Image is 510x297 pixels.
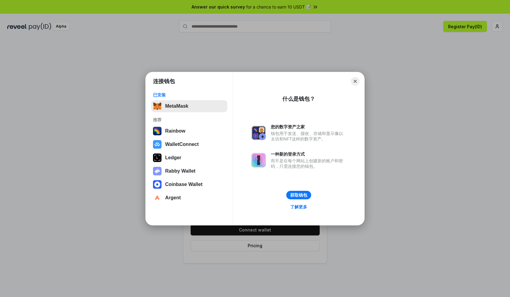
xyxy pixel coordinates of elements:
[151,152,227,164] button: Ledger
[153,92,226,98] div: 已安装
[151,100,227,112] button: MetaMask
[290,204,307,210] div: 了解更多
[151,178,227,191] button: Coinbase Wallet
[153,180,161,189] img: svg+xml,%3Csvg%20width%3D%2228%22%20height%3D%2228%22%20viewBox%3D%220%200%2028%2028%22%20fill%3D...
[153,127,161,135] img: svg+xml,%3Csvg%20width%3D%22120%22%20height%3D%22120%22%20viewBox%3D%220%200%20120%20120%22%20fil...
[165,128,185,134] div: Rainbow
[153,140,161,149] img: svg+xml,%3Csvg%20width%3D%2228%22%20height%3D%2228%22%20viewBox%3D%220%200%2028%2028%22%20fill%3D...
[153,117,226,123] div: 推荐
[153,154,161,162] img: svg+xml,%3Csvg%20xmlns%3D%22http%3A%2F%2Fwww.w3.org%2F2000%2Fsvg%22%20width%3D%2228%22%20height%3...
[287,203,311,211] a: 了解更多
[286,191,311,199] button: 获取钱包
[153,78,175,85] h1: 连接钱包
[151,125,227,137] button: Rainbow
[271,124,346,130] div: 您的数字资产之家
[251,153,266,167] img: svg+xml,%3Csvg%20xmlns%3D%22http%3A%2F%2Fwww.w3.org%2F2000%2Fsvg%22%20fill%3D%22none%22%20viewBox...
[351,77,359,86] button: Close
[165,142,199,147] div: WalletConnect
[251,126,266,140] img: svg+xml,%3Csvg%20xmlns%3D%22http%3A%2F%2Fwww.w3.org%2F2000%2Fsvg%22%20fill%3D%22none%22%20viewBox...
[165,168,195,174] div: Rabby Wallet
[151,165,227,177] button: Rabby Wallet
[271,158,346,169] div: 而不是在每个网站上创建新的账户和密码，只需连接您的钱包。
[153,167,161,175] img: svg+xml,%3Csvg%20xmlns%3D%22http%3A%2F%2Fwww.w3.org%2F2000%2Fsvg%22%20fill%3D%22none%22%20viewBox...
[271,151,346,157] div: 一种新的登录方式
[165,182,202,187] div: Coinbase Wallet
[153,194,161,202] img: svg+xml,%3Csvg%20width%3D%2228%22%20height%3D%2228%22%20viewBox%3D%220%200%2028%2028%22%20fill%3D...
[165,195,181,201] div: Argent
[165,103,188,109] div: MetaMask
[290,192,307,198] div: 获取钱包
[271,131,346,142] div: 钱包用于发送、接收、存储和显示像以太坊和NFT这样的数字资产。
[153,102,161,110] img: svg+xml,%3Csvg%20fill%3D%22none%22%20height%3D%2233%22%20viewBox%3D%220%200%2035%2033%22%20width%...
[282,95,315,103] div: 什么是钱包？
[151,192,227,204] button: Argent
[151,138,227,150] button: WalletConnect
[165,155,181,160] div: Ledger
